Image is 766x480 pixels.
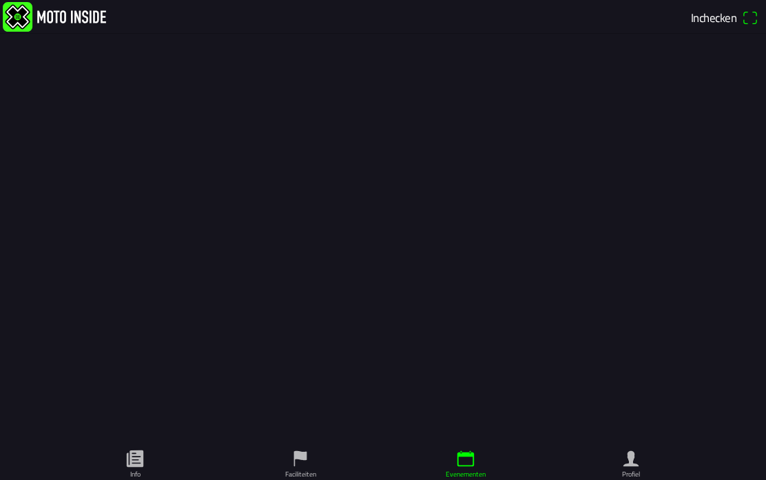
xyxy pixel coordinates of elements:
[455,448,476,469] ion-icon: calendar
[285,469,316,479] ion-label: Faciliteiten
[130,469,141,479] ion-label: Info
[621,448,641,469] ion-icon: person
[691,8,736,26] span: Inchecken
[290,448,311,469] ion-icon: flag
[446,469,486,479] ion-label: Evenementen
[622,469,640,479] ion-label: Profiel
[125,448,145,469] ion-icon: paper
[686,6,763,29] a: Incheckenqr scanner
